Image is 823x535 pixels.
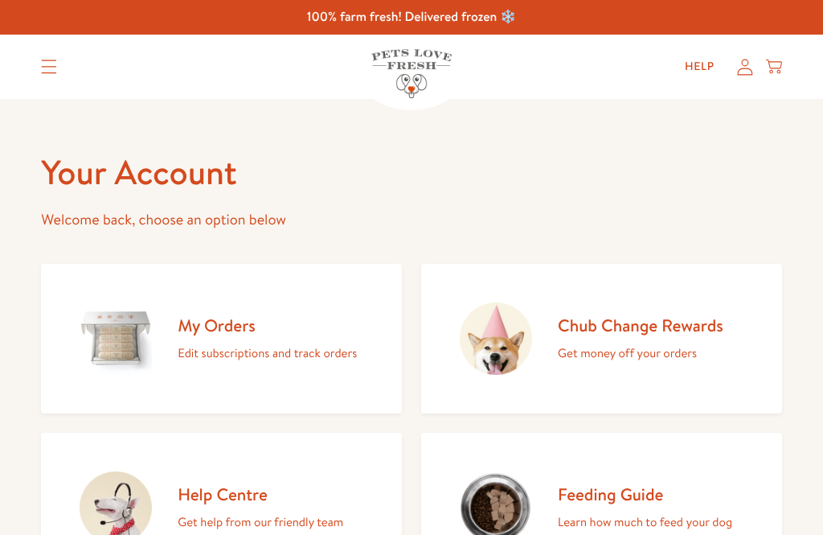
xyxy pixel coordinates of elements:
[371,49,452,98] img: Pets Love Fresh
[558,343,723,364] p: Get money off your orders
[421,264,782,414] a: Chub Change Rewards Get money off your orders
[178,343,357,364] p: Edit subscriptions and track orders
[178,315,357,336] h2: My Orders
[558,484,732,505] h2: Feeding Guide
[558,512,732,533] p: Learn how much to feed your dog
[178,484,343,505] h2: Help Centre
[672,51,727,83] a: Help
[41,208,782,233] p: Welcome back, choose an option below
[41,264,402,414] a: My Orders Edit subscriptions and track orders
[558,315,723,336] h2: Chub Change Rewards
[28,47,70,87] summary: Translation missing: en.sections.header.menu
[41,150,782,195] h1: Your Account
[178,512,343,533] p: Get help from our friendly team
